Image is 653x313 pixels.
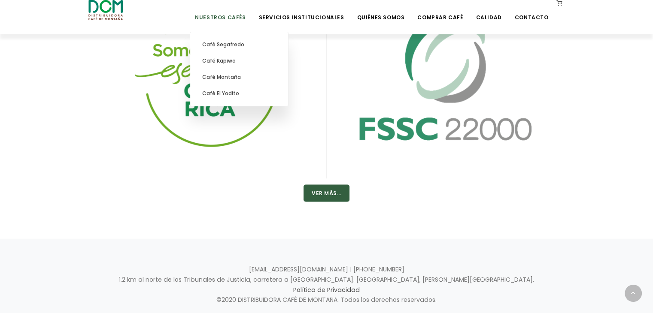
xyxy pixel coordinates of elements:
a: Ver Más... [304,189,349,197]
p: [EMAIL_ADDRESS][DOMAIN_NAME] | [PHONE_NUMBER] 1.2 km al norte de los Tribunales de Justicia, carr... [88,264,565,305]
a: Comprar Café [412,1,468,21]
a: Café Montaña [194,69,284,85]
a: Política de Privacidad [293,285,360,294]
a: Café Segafredo [194,36,284,53]
a: Café Kapiwo [194,53,284,69]
a: Servicios Institucionales [253,1,349,21]
a: Café El Yodito [194,85,284,102]
a: Quiénes Somos [352,1,410,21]
a: Contacto [510,1,554,21]
a: Nuestros Cafés [190,1,251,21]
button: Ver Más... [304,184,349,202]
a: Calidad [471,1,507,21]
